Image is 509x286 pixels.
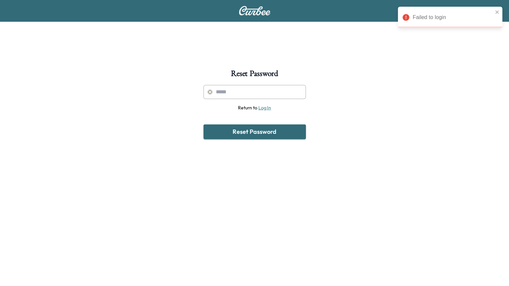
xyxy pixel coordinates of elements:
[231,70,278,81] h1: Reset Password
[495,9,500,15] button: close
[239,6,271,15] img: Curbee Logo
[238,105,271,111] span: Return to
[258,105,271,111] a: Log In
[203,124,306,139] button: Reset Password
[413,13,493,21] div: Failed to login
